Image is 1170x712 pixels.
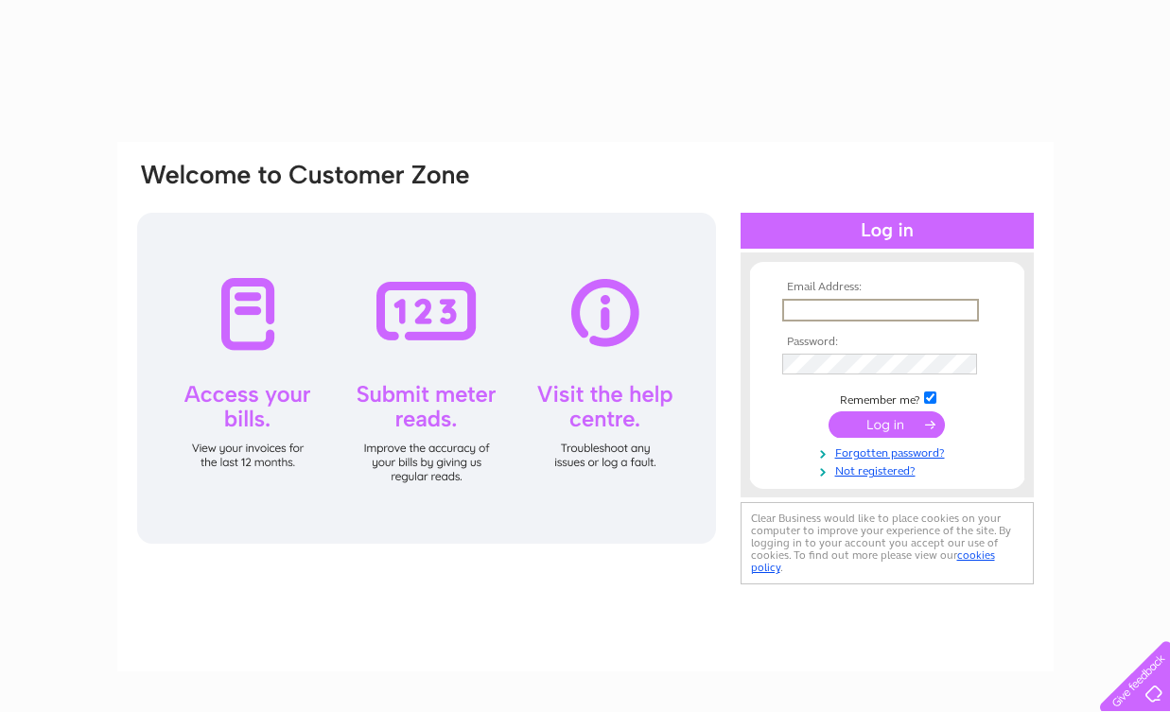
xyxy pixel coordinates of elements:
a: cookies policy [751,548,995,574]
a: Not registered? [782,460,997,478]
a: Forgotten password? [782,443,997,460]
input: Submit [829,411,945,438]
td: Remember me? [777,389,997,408]
th: Email Address: [777,281,997,294]
th: Password: [777,336,997,349]
div: Clear Business would like to place cookies on your computer to improve your experience of the sit... [741,502,1034,584]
